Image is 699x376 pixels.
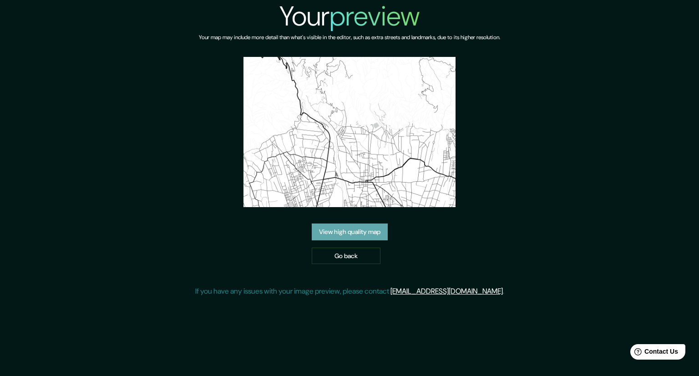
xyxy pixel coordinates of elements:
[312,248,380,264] a: Go back
[312,224,388,240] a: View high quality map
[199,33,500,42] h6: Your map may include more detail than what's visible in the editor, such as extra streets and lan...
[390,286,503,296] a: [EMAIL_ADDRESS][DOMAIN_NAME]
[195,286,504,297] p: If you have any issues with your image preview, please contact .
[618,340,689,366] iframe: Help widget launcher
[243,57,456,207] img: created-map-preview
